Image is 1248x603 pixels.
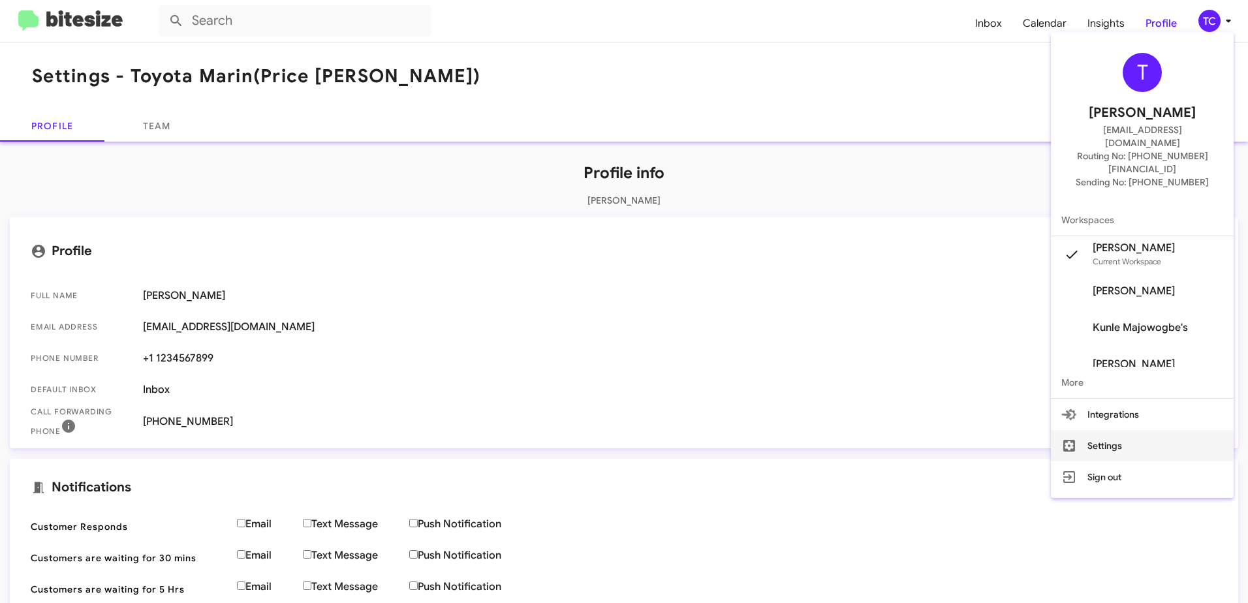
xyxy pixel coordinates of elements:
span: [PERSON_NAME] [1089,102,1196,123]
span: Routing No: [PHONE_NUMBER][FINANCIAL_ID] [1067,149,1218,176]
button: Settings [1051,430,1234,461]
span: [PERSON_NAME] [1093,358,1175,371]
span: More [1051,367,1234,398]
span: [PERSON_NAME] [1093,285,1175,298]
span: [EMAIL_ADDRESS][DOMAIN_NAME] [1067,123,1218,149]
span: Sending No: [PHONE_NUMBER] [1076,176,1209,189]
div: T [1123,53,1162,92]
button: Integrations [1051,399,1234,430]
span: [PERSON_NAME] [1093,241,1175,255]
button: Sign out [1051,461,1234,493]
span: Current Workspace [1093,256,1161,266]
span: Workspaces [1051,204,1234,236]
span: Kunle Majowogbe's [1093,321,1188,334]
